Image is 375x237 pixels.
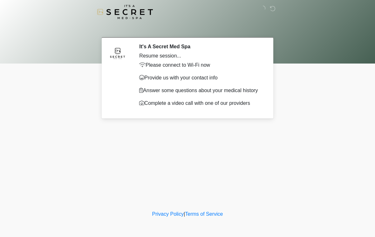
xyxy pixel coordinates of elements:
a: Privacy Policy [152,211,184,217]
p: Complete a video call with one of our providers [139,99,262,107]
a: | [184,211,185,217]
p: Answer some questions about your medical history [139,87,262,94]
img: It's A Secret Med Spa Logo [97,5,153,19]
h2: It's A Secret Med Spa [139,44,262,50]
img: Agent Avatar [108,44,127,63]
a: Terms of Service [185,211,223,217]
h1: ‎ ‎ [99,23,276,35]
p: Please connect to Wi-Fi now [139,61,262,69]
div: Resume session... [139,52,262,60]
p: Provide us with your contact info [139,74,262,82]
